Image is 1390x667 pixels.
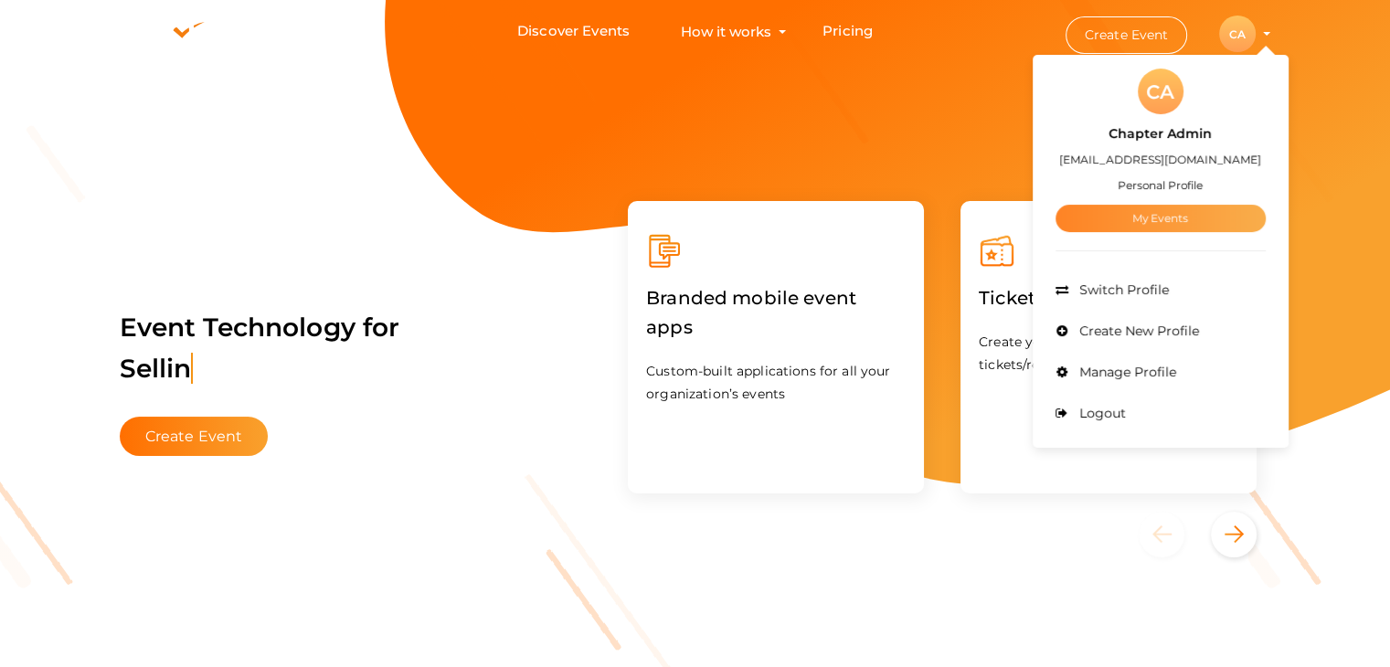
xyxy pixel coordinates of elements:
[646,320,906,337] a: Branded mobile event apps
[1059,149,1261,170] label: [EMAIL_ADDRESS][DOMAIN_NAME]
[120,353,194,384] span: Sellin
[1138,69,1183,114] div: CA
[1139,512,1207,557] button: Previous
[1056,205,1266,232] a: My Events
[1214,15,1261,53] button: CA
[1075,364,1176,380] span: Manage Profile
[1219,27,1256,41] profile-pic: CA
[1066,16,1188,54] button: Create Event
[120,284,400,412] label: Event Technology for
[1075,323,1199,339] span: Create New Profile
[1211,512,1257,557] button: Next
[646,360,906,406] p: Custom-built applications for all your organization’s events
[675,15,777,48] button: How it works
[1109,123,1212,144] label: Chapter Admin
[822,15,873,48] a: Pricing
[979,331,1238,376] p: Create your event and start selling your tickets/registrations in minutes.
[1219,16,1256,52] div: CA
[979,291,1204,308] a: Ticketing & Registration
[1075,281,1169,298] span: Switch Profile
[646,270,906,355] label: Branded mobile event apps
[120,417,269,456] button: Create Event
[1118,178,1203,192] small: Personal Profile
[979,270,1204,326] label: Ticketing & Registration
[1075,405,1126,421] span: Logout
[517,15,630,48] a: Discover Events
